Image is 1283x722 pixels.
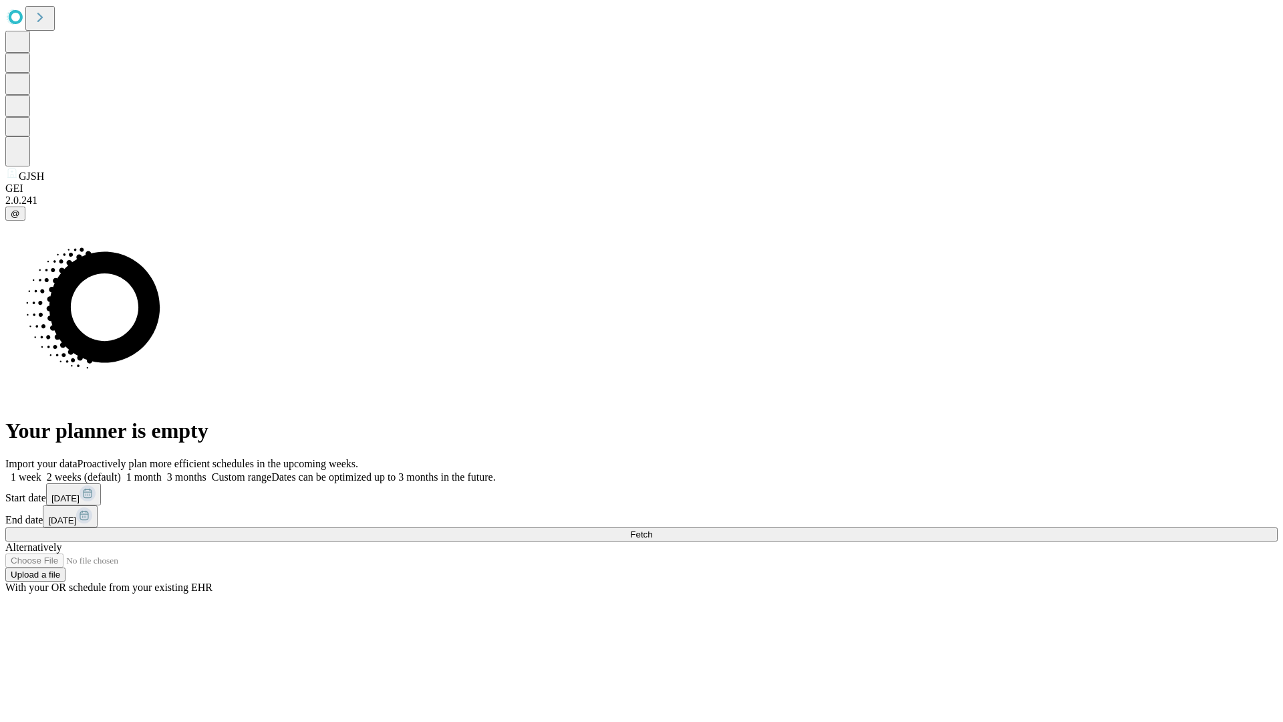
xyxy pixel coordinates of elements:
button: [DATE] [43,505,98,527]
span: Dates can be optimized up to 3 months in the future. [271,471,495,483]
div: End date [5,505,1278,527]
span: GJSH [19,170,44,182]
button: Fetch [5,527,1278,541]
span: Custom range [212,471,271,483]
button: Upload a file [5,568,65,582]
span: Fetch [630,529,652,539]
div: GEI [5,183,1278,195]
h1: Your planner is empty [5,418,1278,443]
span: With your OR schedule from your existing EHR [5,582,212,593]
span: Import your data [5,458,78,469]
span: Alternatively [5,541,61,553]
button: @ [5,207,25,221]
span: 1 month [126,471,162,483]
span: [DATE] [48,515,76,525]
span: 3 months [167,471,206,483]
div: Start date [5,483,1278,505]
button: [DATE] [46,483,101,505]
span: 1 week [11,471,41,483]
span: @ [11,209,20,219]
div: 2.0.241 [5,195,1278,207]
span: [DATE] [51,493,80,503]
span: 2 weeks (default) [47,471,121,483]
span: Proactively plan more efficient schedules in the upcoming weeks. [78,458,358,469]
